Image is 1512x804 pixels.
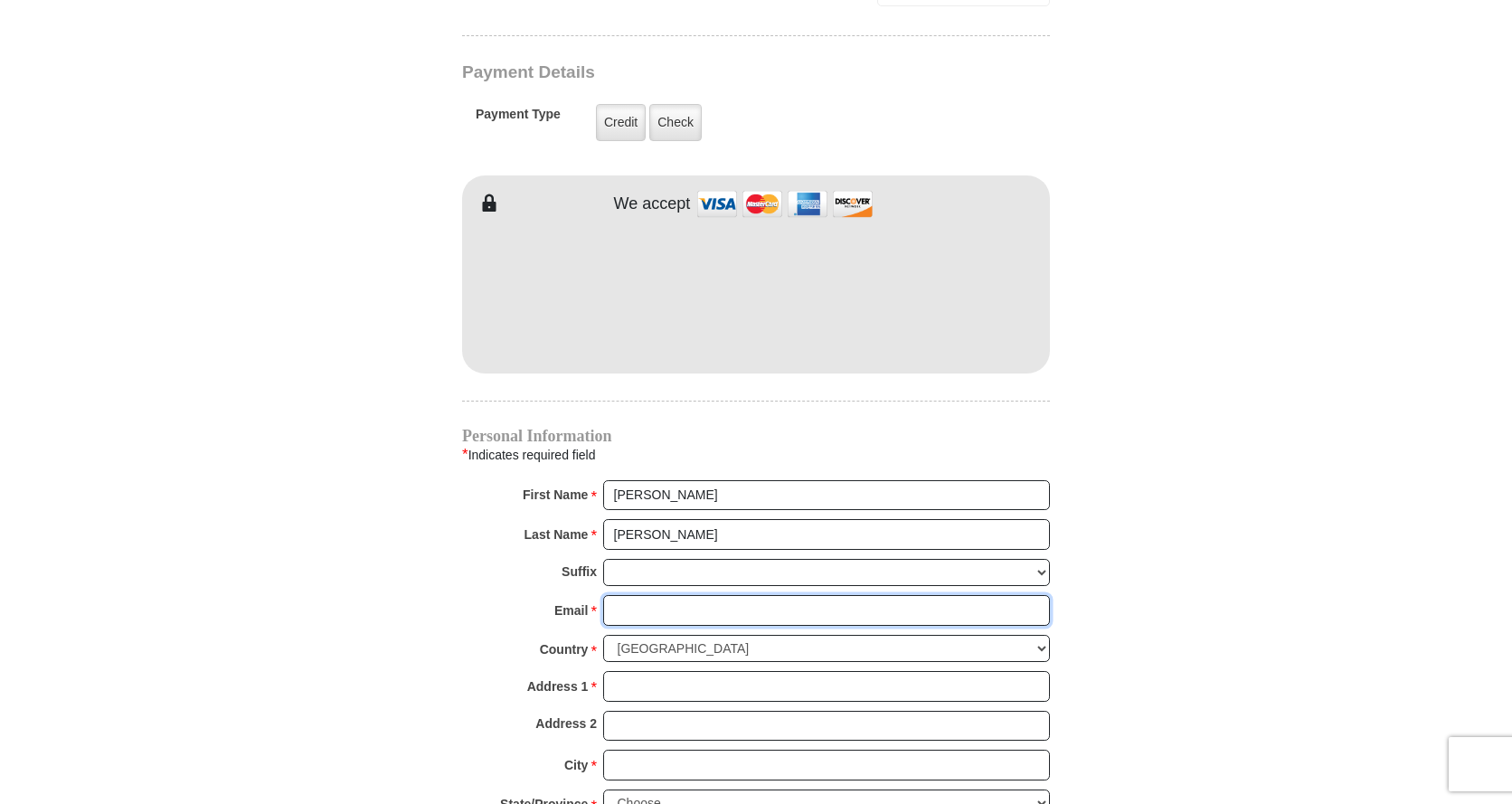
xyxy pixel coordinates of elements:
h4: Personal Information [462,429,1050,443]
div: Indicates required field [462,443,1050,467]
strong: City [564,752,588,778]
strong: Country [540,637,589,662]
h4: We accept [614,194,691,214]
label: Credit [596,104,646,141]
strong: Last Name [524,522,589,547]
strong: Suffix [562,559,597,584]
strong: Email [554,598,588,623]
strong: First Name [523,482,588,507]
h5: Payment Type [476,107,561,131]
strong: Address 1 [527,674,589,699]
strong: Address 2 [535,711,597,736]
label: Check [649,104,702,141]
img: credit cards accepted [695,184,875,223]
h3: Payment Details [462,62,923,83]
